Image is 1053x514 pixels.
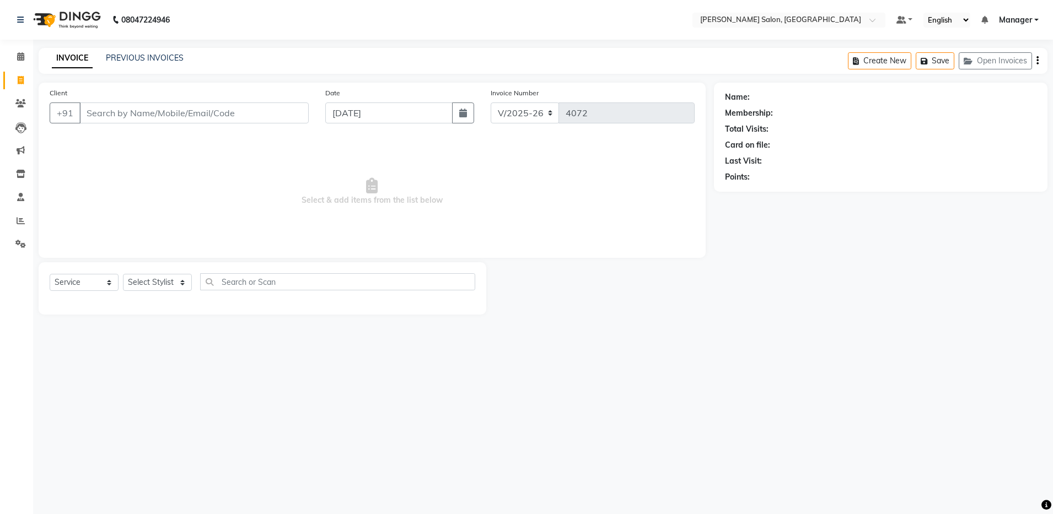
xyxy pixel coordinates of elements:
label: Invoice Number [491,88,539,98]
button: +91 [50,102,80,123]
img: logo [28,4,104,35]
b: 08047224946 [121,4,170,35]
div: Card on file: [725,139,770,151]
div: Last Visit: [725,155,762,167]
input: Search by Name/Mobile/Email/Code [79,102,309,123]
div: Name: [725,91,750,103]
a: INVOICE [52,48,93,68]
label: Date [325,88,340,98]
div: Total Visits: [725,123,769,135]
button: Create New [848,52,911,69]
span: Select & add items from the list below [50,137,695,247]
button: Save [916,52,954,69]
div: Membership: [725,107,773,119]
div: Points: [725,171,750,183]
label: Client [50,88,67,98]
input: Search or Scan [200,273,475,290]
a: PREVIOUS INVOICES [106,53,184,63]
span: Manager [999,14,1032,26]
button: Open Invoices [959,52,1032,69]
